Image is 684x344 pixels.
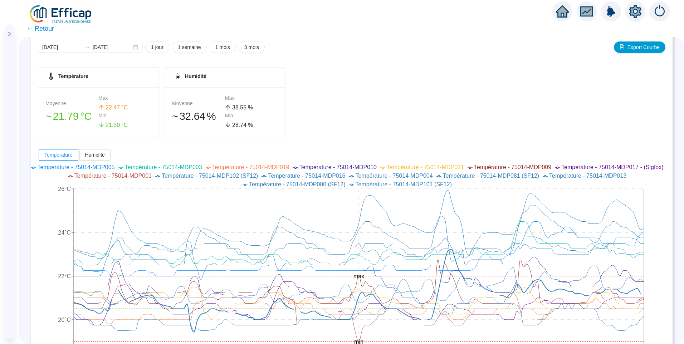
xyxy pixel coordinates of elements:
[443,173,539,179] span: Température - 75014-MDP081 (SF12)
[580,5,593,18] span: fund
[232,122,239,128] span: 28
[299,164,377,170] span: Température - 75014-MDP010
[121,103,128,112] span: °C
[172,100,225,107] div: Moyenne
[106,104,112,110] span: 22
[93,44,132,51] input: Date de fin
[614,41,665,53] button: Export Courbe
[232,104,239,110] span: 38
[210,41,236,53] button: 1 mois
[145,41,169,53] button: 1 jour
[239,41,265,53] button: 3 mois
[620,44,625,49] span: file-image
[212,164,289,170] span: Température - 75014-MDP019
[84,44,90,50] span: to
[125,164,202,170] span: Température - 75014-MDP003
[215,44,230,51] span: 1 mois
[98,94,151,102] div: Max
[53,110,64,122] span: 21
[44,152,73,158] span: Température
[225,94,278,102] div: Max
[601,1,621,21] img: alerts
[474,164,551,170] span: Température - 75014-MDP009
[180,110,191,122] span: 32
[42,44,81,51] input: Date de début
[58,230,71,236] tspan: 24°C
[356,173,433,179] span: Température - 75014-MDP004
[178,44,201,51] span: 1 semaine
[387,164,464,170] span: Température - 75014-MDP021
[650,1,670,21] img: alerts
[207,109,216,124] span: %
[627,44,660,51] span: Export Courbe
[26,24,54,34] span: ← Retour
[7,31,12,36] span: double-right
[98,122,104,128] span: arrow-down
[58,186,71,192] tspan: 26°C
[353,273,364,279] tspan: max
[85,152,105,158] span: Humidité
[556,5,569,18] span: home
[84,44,90,50] span: swap-right
[225,112,278,119] div: Min
[172,41,207,53] button: 1 semaine
[244,44,259,51] span: 3 mois
[629,5,642,18] span: setting
[45,100,98,107] div: Moyenne
[225,104,231,110] span: arrow-up
[185,73,206,79] span: Humidité
[112,122,120,128] span: .30
[561,164,663,170] span: Température - 75014-MDP017 - (Sigfox)
[549,173,626,179] span: Température - 75014-MDP013
[249,181,345,187] span: Température - 75014-MDP080 (SF12)
[356,181,452,187] span: Température - 75014-MDP101 (SF12)
[58,317,71,323] tspan: 20°C
[191,110,205,122] span: .64
[162,173,258,179] span: Température - 75014-MDP102 (SF12)
[74,173,152,179] span: Température - 75014-MDP001
[151,44,163,51] span: 1 jour
[80,109,92,124] span: °C
[58,273,71,279] tspan: 22°C
[58,73,88,79] span: Température
[172,109,178,124] span: 󠁾~
[106,122,112,128] span: 21
[239,122,246,128] span: .74
[121,121,128,129] span: °C
[98,112,151,119] div: Min
[248,121,253,129] span: %
[112,104,120,110] span: .47
[29,4,93,24] img: efficap energie logo
[248,103,253,112] span: %
[225,122,231,128] span: arrow-down
[37,164,114,170] span: Température - 75014-MDP005
[64,110,79,122] span: .79
[239,104,246,110] span: .55
[268,173,345,179] span: Température - 75014-MDP016
[98,104,104,110] span: arrow-up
